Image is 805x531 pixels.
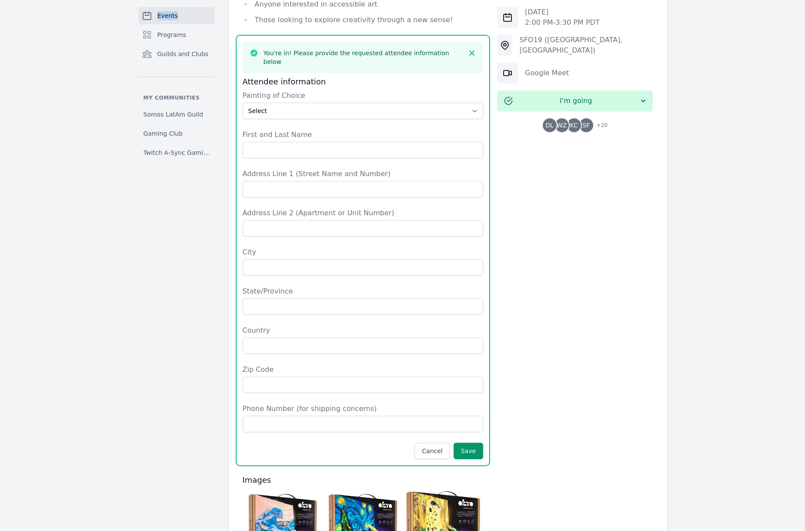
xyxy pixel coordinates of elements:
span: I'm going [513,96,639,106]
h3: You're in! Please provide the requested attendee information below [264,49,463,66]
button: Cancel [414,443,450,459]
label: City [243,247,484,257]
span: KC [570,122,578,128]
nav: Sidebar [138,7,215,160]
label: Zip Code [243,364,484,375]
label: Painting of Choice [243,90,484,101]
h3: Attendee information [243,77,484,87]
a: Google Meet [525,69,569,77]
button: Save [454,443,483,459]
a: Somos LatAm Guild [138,107,215,122]
h3: Images [243,475,484,485]
a: Programs [138,26,215,43]
a: Twitch A-Sync Gaming (TAG) Club [138,145,215,160]
span: SF [582,122,590,128]
label: Phone Number (for shipping concerns) [243,404,484,414]
span: + 20 [591,120,608,132]
span: Gaming Club [144,129,183,138]
span: DL [545,122,554,128]
a: Guilds and Clubs [138,45,215,63]
label: Country [243,325,484,336]
label: Address Line 1 (Street Name and Number) [243,169,484,179]
p: 2:00 PM - 3:30 PM PDT [525,17,600,28]
span: WZ [557,122,567,128]
a: Events [138,7,215,24]
p: My communities [138,94,215,101]
span: Twitch A-Sync Gaming (TAG) Club [144,148,210,157]
a: Gaming Club [138,126,215,141]
label: Address Line 2 (Apartment or Unit Number) [243,208,484,218]
span: Guilds and Clubs [157,50,209,58]
button: I'm going [497,90,653,111]
p: [DATE] [525,7,600,17]
li: Those looking to explore creativity through a new sense! [243,14,484,26]
div: SFO19 ([GEOGRAPHIC_DATA], [GEOGRAPHIC_DATA]) [519,35,653,56]
span: Somos LatAm Guild [144,110,203,119]
span: Programs [157,30,186,39]
label: State/Province [243,286,484,297]
span: Events [157,11,178,20]
label: First and Last Name [243,130,484,140]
